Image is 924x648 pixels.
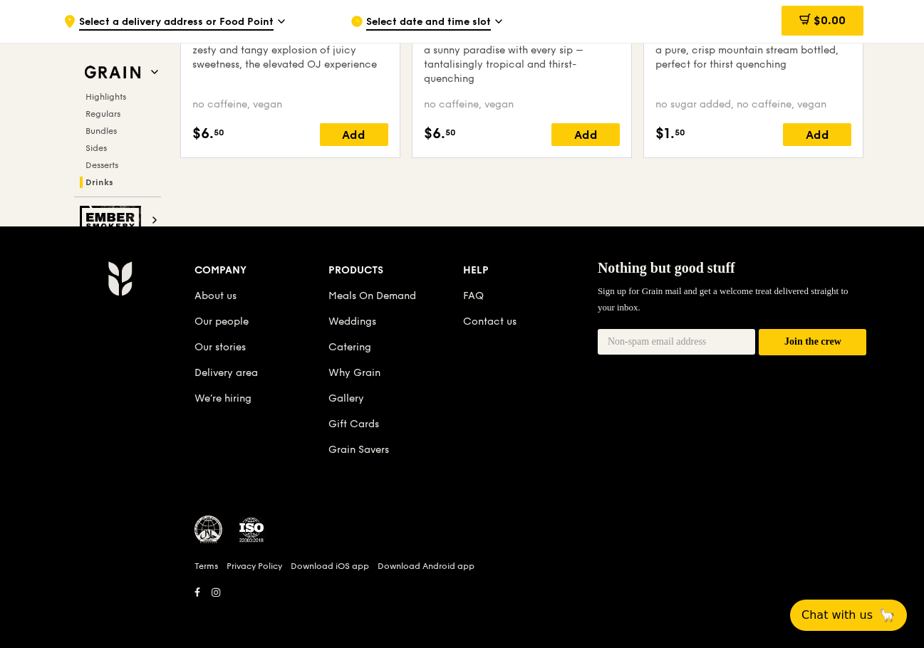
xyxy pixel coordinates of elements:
[194,516,223,544] img: MUIS Halal Certified
[328,341,371,353] a: Catering
[783,123,851,146] div: Add
[463,261,598,281] div: Help
[598,286,848,312] span: Sign up for Grain mail and get a welcome treat delivered straight to your inbox.
[878,607,896,624] span: 🦙
[328,418,379,430] a: Gift Cards
[214,127,224,138] span: 50
[551,123,620,146] div: Add
[328,392,364,404] a: Gallery
[655,123,675,145] span: $1.
[598,260,735,276] span: Nothing but good stuff
[463,315,516,328] a: Contact us
[598,329,756,355] input: Non-spam email address
[85,109,120,119] span: Regulars
[655,43,851,72] div: a pure, crisp mountain stream bottled, perfect for thirst quenching
[194,261,329,281] div: Company
[192,98,388,112] div: no caffeine, vegan
[85,160,118,170] span: Desserts
[366,15,491,31] span: Select date and time slot
[424,43,620,86] div: a sunny paradise with every sip – tantalisingly tropical and thirst-quenching
[194,392,251,404] a: We’re hiring
[759,329,866,355] button: Join the crew
[801,607,873,624] span: Chat with us
[291,560,369,572] a: Download iOS app
[424,123,445,145] span: $6.
[79,15,274,31] span: Select a delivery address or Food Point
[675,127,685,138] span: 50
[378,560,474,572] a: Download Android app
[194,560,218,572] a: Terms
[445,127,456,138] span: 50
[328,290,416,302] a: Meals On Demand
[85,143,107,153] span: Sides
[655,98,851,112] div: no sugar added, no caffeine, vegan
[320,123,388,146] div: Add
[194,341,246,353] a: Our stories
[328,315,376,328] a: Weddings
[424,98,620,112] div: no caffeine, vegan
[80,60,145,85] img: Grain web logo
[328,261,463,281] div: Products
[85,177,113,187] span: Drinks
[328,444,389,456] a: Grain Savers
[108,261,133,296] img: Grain
[463,290,484,302] a: FAQ
[80,206,145,236] img: Ember Smokery web logo
[192,43,388,72] div: zesty and tangy explosion of juicy sweetness, the elevated OJ experience
[814,14,846,27] span: $0.00
[227,560,282,572] a: Privacy Policy
[52,602,873,614] h6: Revision
[790,600,907,631] button: Chat with us🦙
[85,126,117,136] span: Bundles
[85,92,126,102] span: Highlights
[194,367,258,379] a: Delivery area
[192,123,214,145] span: $6.
[237,516,266,544] img: ISO Certified
[328,367,380,379] a: Why Grain
[194,290,237,302] a: About us
[194,315,249,328] a: Our people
